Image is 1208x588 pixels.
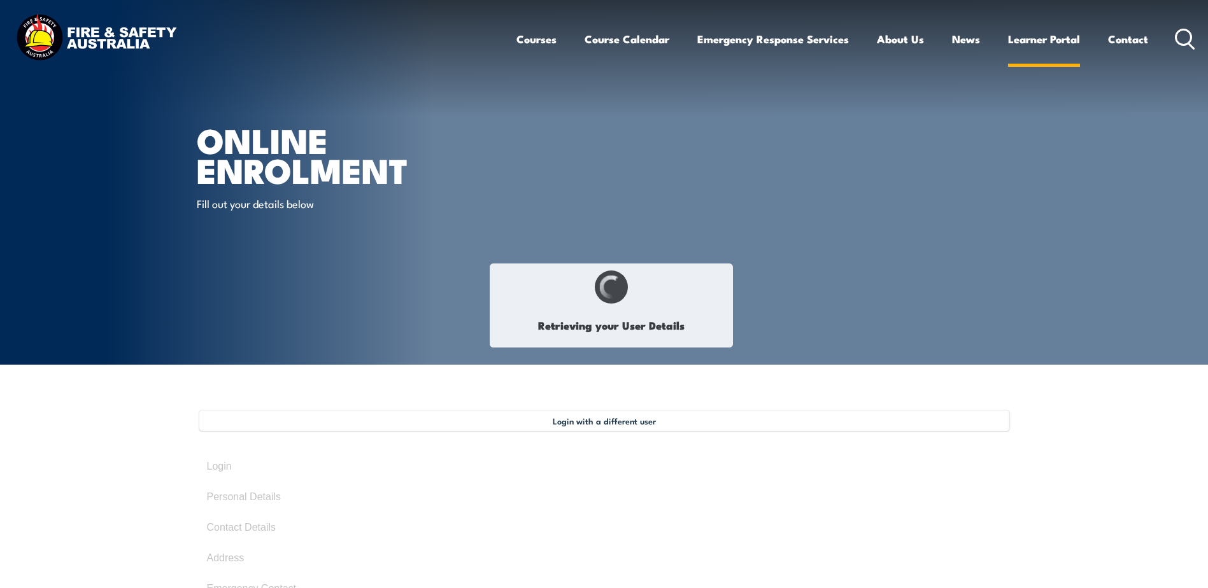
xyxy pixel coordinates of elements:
h1: Retrieving your User Details [497,311,726,340]
a: Emergency Response Services [697,22,849,56]
a: Course Calendar [585,22,669,56]
a: News [952,22,980,56]
a: About Us [877,22,924,56]
h1: Online Enrolment [197,125,511,184]
a: Contact [1108,22,1148,56]
a: Courses [516,22,557,56]
a: Learner Portal [1008,22,1080,56]
span: Login with a different user [553,416,656,426]
p: Fill out your details below [197,196,429,211]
